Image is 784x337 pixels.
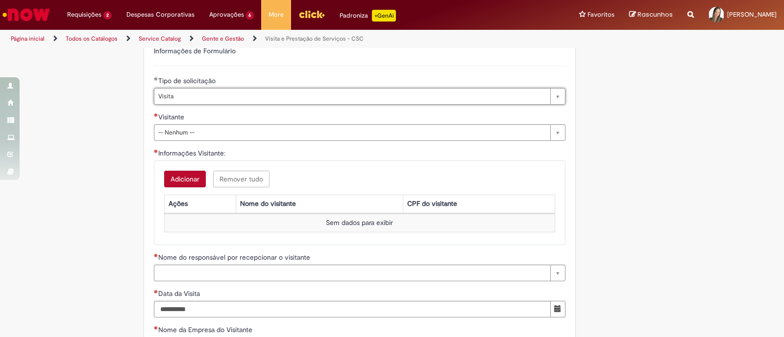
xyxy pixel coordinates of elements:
[11,35,45,43] a: Página inicial
[139,35,181,43] a: Service Catalog
[1,5,51,24] img: ServiceNow
[637,10,673,19] span: Rascunhos
[154,253,158,257] span: Necessários
[236,195,403,213] th: Nome do visitante
[340,10,396,22] div: Padroniza
[158,125,545,140] span: -- Nenhum --
[164,171,206,187] button: Add a row for Informações Visitante:
[158,289,202,298] span: Data da Visita
[158,112,186,121] span: Visitante
[550,301,565,317] button: Mostrar calendário para Data da Visita
[66,35,118,43] a: Todos os Catálogos
[629,10,673,20] a: Rascunhos
[403,195,555,213] th: CPF do visitante
[103,11,112,20] span: 2
[298,7,325,22] img: click_logo_yellow_360x200.png
[202,35,244,43] a: Gente e Gestão
[158,325,254,334] span: Nome da Empresa do Visitante
[154,46,236,55] label: Informações de Formulário
[154,301,551,317] input: Data da Visita
[158,89,545,104] span: Visita
[67,10,101,20] span: Requisições
[727,10,777,19] span: [PERSON_NAME]
[246,11,254,20] span: 6
[158,76,218,85] span: Tipo de solicitação
[209,10,244,20] span: Aprovações
[265,35,364,43] a: Visita e Prestação de Serviços - CSC
[164,195,236,213] th: Ações
[372,10,396,22] p: +GenAi
[154,149,158,153] span: Necessários
[154,290,158,293] span: Necessários
[7,30,515,48] ul: Trilhas de página
[154,326,158,330] span: Necessários
[158,149,227,157] span: Informações Visitante:
[588,10,614,20] span: Favoritos
[164,214,555,232] td: Sem dados para exibir
[158,253,312,262] span: Nome do responsável por recepcionar o visitante
[154,265,565,281] a: Limpar campo Nome do responsável por recepcionar o visitante
[154,113,158,117] span: Necessários
[154,77,158,81] span: Obrigatório Preenchido
[269,10,284,20] span: More
[126,10,195,20] span: Despesas Corporativas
